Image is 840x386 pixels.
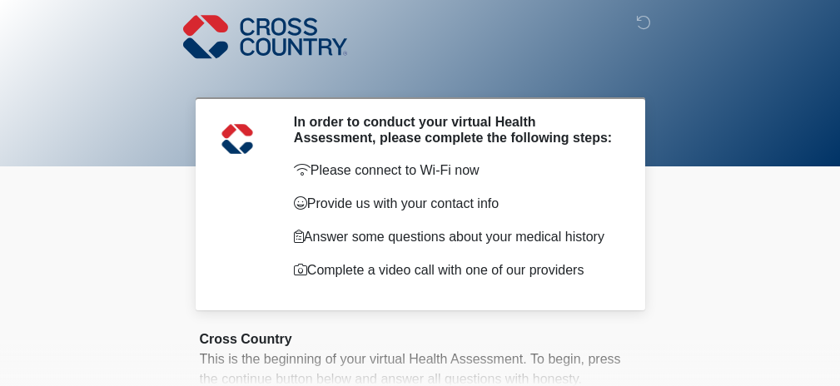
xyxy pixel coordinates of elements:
[294,227,616,247] p: Answer some questions about your medical history
[294,194,616,214] p: Provide us with your contact info
[294,260,616,280] p: Complete a video call with one of our providers
[200,352,527,366] span: This is the beginning of your virtual Health Assessment.
[294,161,616,181] p: Please connect to Wi-Fi now
[294,114,616,146] h2: In order to conduct your virtual Health Assessment, please complete the following steps:
[183,12,348,61] img: Cross Country Logo
[200,329,641,349] div: Cross Country
[187,60,654,91] h1: ‎ ‎ ‎
[530,352,588,366] span: To begin,
[212,114,262,164] img: Agent Avatar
